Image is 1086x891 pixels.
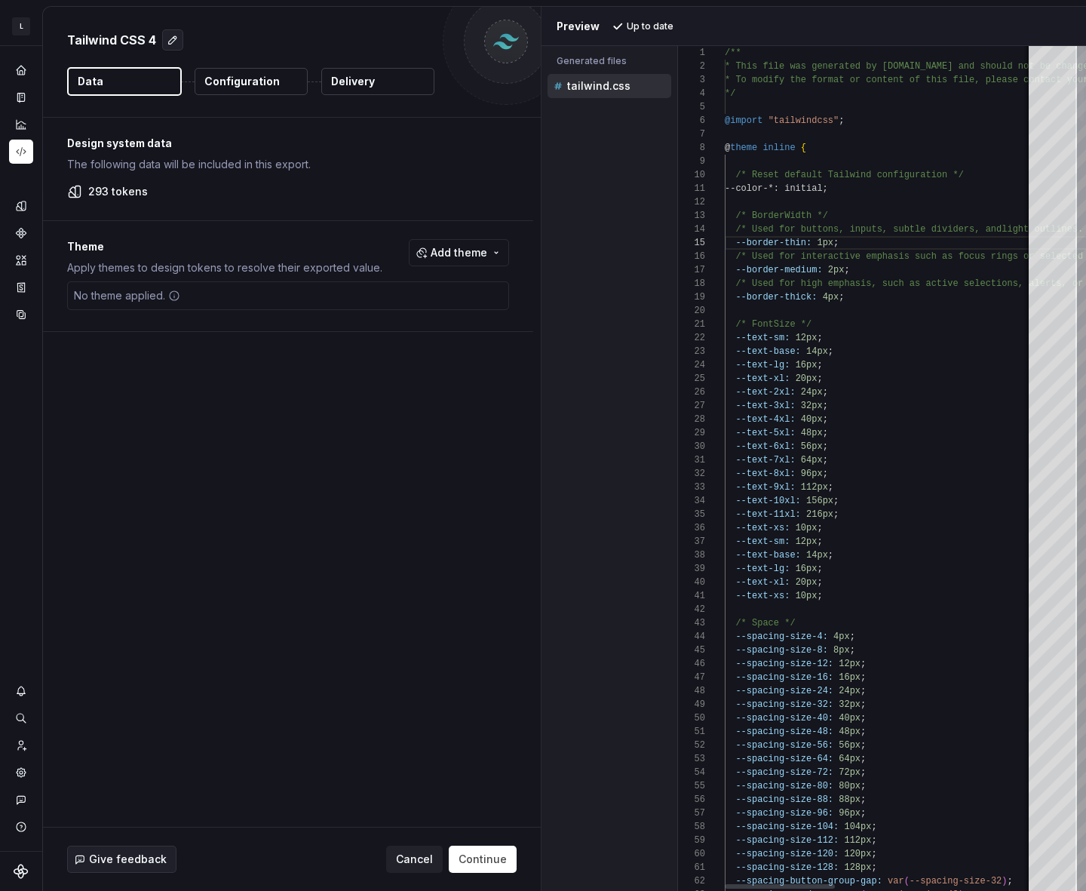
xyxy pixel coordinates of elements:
[839,713,861,724] span: 40px
[806,550,828,561] span: 14px
[833,631,850,642] span: 4px
[735,333,790,343] span: --text-sm:
[678,616,705,630] div: 43
[800,414,822,425] span: 40px
[817,373,822,384] span: ;
[735,360,790,370] span: --text-lg:
[678,73,705,87] div: 3
[795,536,817,547] span: 12px
[557,55,662,67] p: Generated files
[806,509,833,520] span: 216px
[331,74,375,89] p: Delivery
[735,727,833,737] span: --spacing-size-48:
[735,577,790,588] span: --text-xl:
[9,194,33,218] div: Design tokens
[14,864,29,879] a: Supernova Logo
[839,727,861,737] span: 48px
[735,876,882,886] span: --spacing-button-group-gap:
[678,481,705,494] div: 33
[67,260,382,275] p: Apply themes to design tokens to resolve their exported value.
[735,631,827,642] span: --spacing-size-4:
[822,455,827,465] span: ;
[735,292,817,303] span: --border-thick:
[9,733,33,757] div: Invite team
[839,754,861,764] span: 64px
[9,706,33,730] button: Search ⌘K
[800,441,822,452] span: 56px
[678,195,705,209] div: 12
[67,157,509,172] p: The following data will be included in this export.
[817,536,822,547] span: ;
[678,277,705,290] div: 18
[800,428,822,438] span: 48px
[800,482,827,493] span: 112px
[735,754,833,764] span: --spacing-size-64:
[735,265,822,275] span: --border-medium:
[849,631,854,642] span: ;
[678,807,705,820] div: 57
[735,278,1007,289] span: /* Used for high emphasis, such as active selectio
[795,591,817,601] span: 10px
[871,849,876,859] span: ;
[9,679,33,703] button: Notifications
[678,535,705,548] div: 37
[795,564,817,574] span: 16px
[735,523,790,533] span: --text-xs:
[678,711,705,725] div: 50
[806,496,833,506] span: 156px
[735,672,833,683] span: --spacing-size-16:
[678,874,705,888] div: 62
[800,387,822,398] span: 24px
[678,548,705,562] div: 38
[735,767,833,778] span: --spacing-size-72:
[678,114,705,128] div: 6
[678,562,705,576] div: 39
[678,752,705,766] div: 53
[321,68,434,95] button: Delivery
[678,779,705,793] div: 55
[768,115,839,126] span: "tailwindcss"
[12,17,30,35] div: L
[89,852,167,867] span: Give feedback
[827,550,833,561] span: ;
[735,645,827,656] span: --spacing-size-8:
[822,469,827,479] span: ;
[678,820,705,834] div: 58
[9,140,33,164] a: Code automation
[9,760,33,785] div: Settings
[678,657,705,671] div: 46
[806,346,828,357] span: 14px
[678,576,705,589] div: 40
[678,603,705,616] div: 42
[9,85,33,109] a: Documentation
[678,426,705,440] div: 29
[9,303,33,327] a: Data sources
[735,699,833,710] span: --spacing-size-32:
[909,876,1001,886] span: --spacing-size-32
[735,713,833,724] span: --spacing-size-40:
[678,725,705,739] div: 51
[735,509,800,520] span: --text-11xl:
[817,360,822,370] span: ;
[678,644,705,657] div: 45
[795,373,817,384] span: 20px
[678,372,705,386] div: 25
[678,290,705,304] div: 19
[735,496,800,506] span: --text-10xl:
[9,275,33,300] a: Storybook stories
[386,846,443,873] button: Cancel
[678,861,705,874] div: 61
[861,686,866,696] span: ;
[67,846,176,873] button: Give feedback
[678,671,705,684] div: 47
[88,184,148,199] p: 293 tokens
[9,221,33,245] div: Components
[861,672,866,683] span: ;
[735,469,795,479] span: --text-8xl:
[678,46,705,60] div: 1
[678,87,705,100] div: 4
[827,482,833,493] span: ;
[861,808,866,819] span: ;
[888,876,904,886] span: var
